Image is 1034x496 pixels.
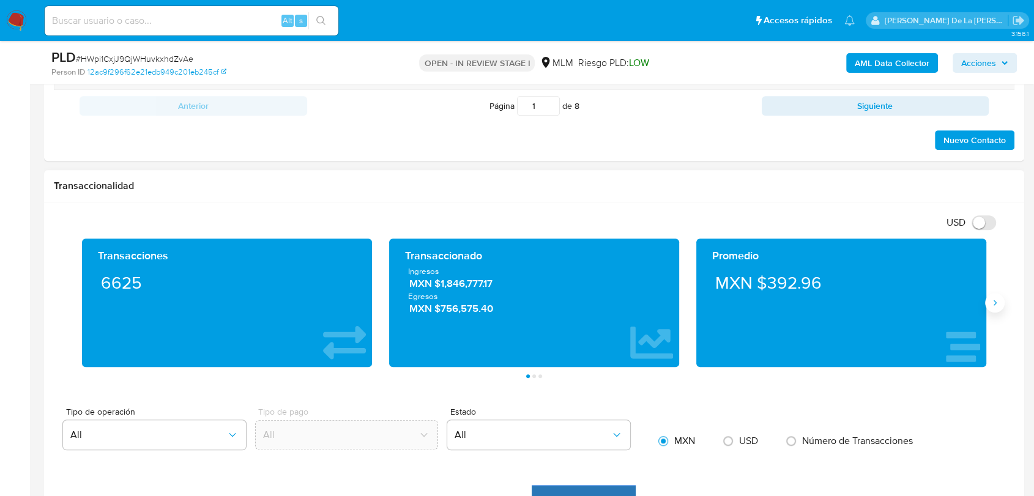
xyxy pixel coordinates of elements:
[764,14,832,27] span: Accesos rápidos
[943,131,1006,149] span: Nuevo Contacto
[885,15,1008,26] p: javier.gutierrez@mercadolibre.com.mx
[45,13,338,29] input: Buscar usuario o caso...
[87,67,226,78] a: 12ac9f296f62e21edb949c201eb245cf
[855,53,929,73] b: AML Data Collector
[299,15,303,26] span: s
[575,100,579,112] span: 8
[489,96,579,116] span: Página de
[1012,14,1025,27] a: Salir
[54,180,1014,192] h1: Transaccionalidad
[80,96,307,116] button: Anterior
[51,47,76,67] b: PLD
[51,67,85,78] b: Person ID
[1011,29,1028,39] span: 3.156.1
[961,53,996,73] span: Acciones
[283,15,292,26] span: Alt
[308,12,333,29] button: search-icon
[935,130,1014,150] button: Nuevo Contacto
[844,15,855,26] a: Notificaciones
[578,56,649,70] span: Riesgo PLD:
[540,56,573,70] div: MLM
[419,54,535,72] p: OPEN - IN REVIEW STAGE I
[76,53,193,65] span: # HWpi1CxjJ9QjWHuvkxhdZvAe
[762,96,989,116] button: Siguiente
[953,53,1017,73] button: Acciones
[628,56,649,70] span: LOW
[846,53,938,73] button: AML Data Collector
